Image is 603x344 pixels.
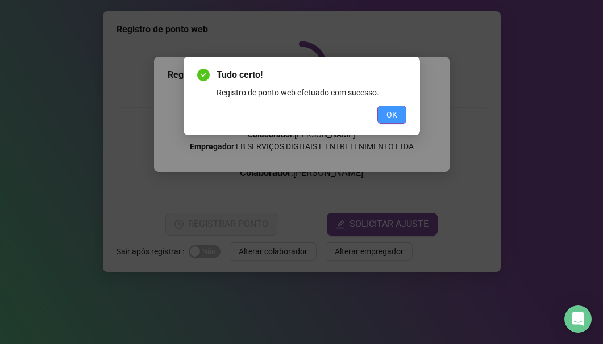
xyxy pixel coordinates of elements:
span: OK [386,108,397,121]
div: Open Intercom Messenger [564,305,592,333]
div: Registro de ponto web efetuado com sucesso. [217,86,406,99]
span: check-circle [197,69,210,81]
span: Tudo certo! [217,68,406,82]
button: OK [377,106,406,124]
